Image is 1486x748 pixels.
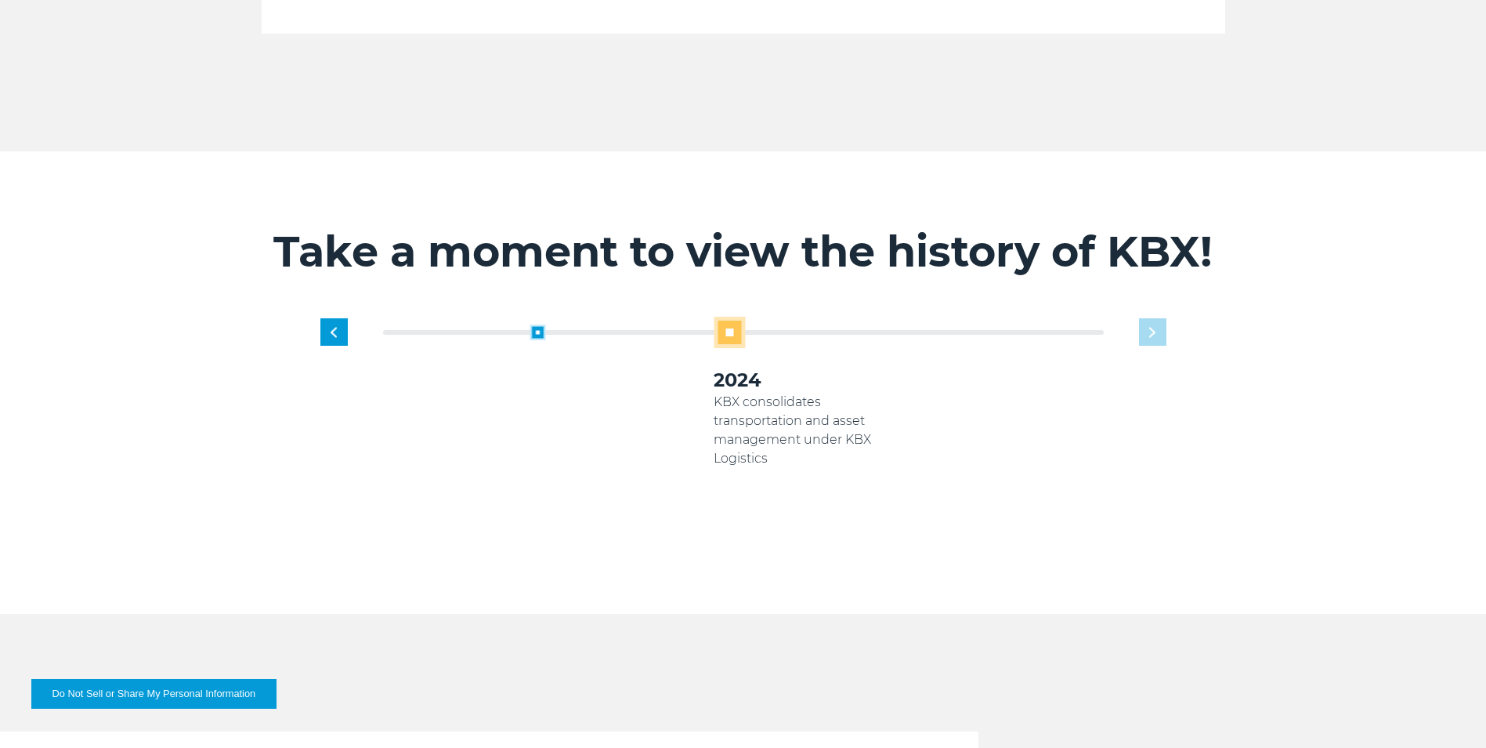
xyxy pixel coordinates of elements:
[714,393,898,468] p: KBX consolidates transportation and asset management under KBX Logistics
[331,327,337,337] img: previous slide
[262,226,1225,278] h2: Take a moment to view the history of KBX!
[320,318,348,346] div: Previous slide
[31,679,277,709] button: Do Not Sell or Share My Personal Information
[714,368,898,393] h3: 2024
